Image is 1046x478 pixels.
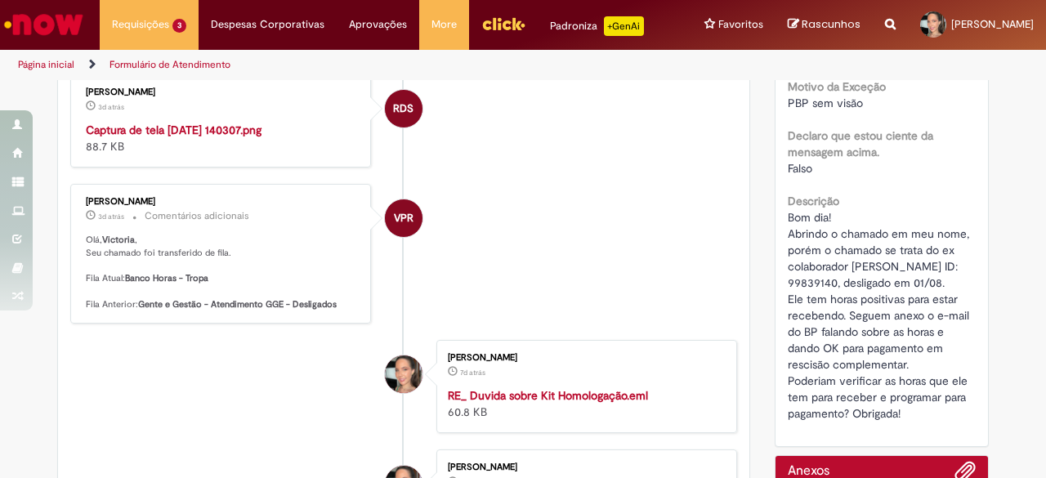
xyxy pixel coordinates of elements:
span: 3 [172,19,186,33]
span: Rascunhos [802,16,860,32]
span: VPR [394,199,413,238]
img: ServiceNow [2,8,86,41]
a: Página inicial [18,58,74,71]
time: 21/08/2025 09:10:07 [460,368,485,377]
div: Padroniza [550,16,644,36]
span: Bom dia! Abrindo o chamado em meu nome, porém o chamado se trata do ex colaborador [PERSON_NAME] ... [788,210,972,421]
span: RDS [393,89,413,128]
div: 88.7 KB [86,122,358,154]
span: 7d atrás [460,368,485,377]
a: RE_ Duvida sobre Kit Homologação.eml [448,388,648,403]
ul: Trilhas de página [12,50,685,80]
time: 25/08/2025 14:03:22 [98,102,124,112]
div: [PERSON_NAME] [448,462,720,472]
p: +GenAi [604,16,644,36]
p: Olá, , Seu chamado foi transferido de fila. Fila Atual: Fila Anterior: [86,234,358,310]
span: Aprovações [349,16,407,33]
span: Despesas Corporativas [211,16,324,33]
span: [PERSON_NAME] [951,17,1034,31]
span: Requisições [112,16,169,33]
div: Vanessa Paiva Ribeiro [385,199,422,237]
b: Banco Horas - Tropa [125,272,208,284]
div: [PERSON_NAME] [86,197,358,207]
img: click_logo_yellow_360x200.png [481,11,525,36]
b: Descrição [788,194,839,208]
b: Gente e Gestão - Atendimento GGE - Desligados [138,298,337,310]
span: 3d atrás [98,212,124,221]
span: PBP sem visão [788,96,863,110]
b: Motivo da Exceção [788,79,886,94]
span: Falso [788,161,812,176]
small: Comentários adicionais [145,209,249,223]
b: Victoria [102,234,135,246]
div: [PERSON_NAME] [86,87,358,97]
a: Rascunhos [788,17,860,33]
b: Declaro que estou ciente da mensagem acima. [788,128,933,159]
span: 3d atrás [98,102,124,112]
time: 25/08/2025 13:07:11 [98,212,124,221]
div: [PERSON_NAME] [448,353,720,363]
span: More [431,16,457,33]
div: Victoria Maria de Moraes [385,355,422,393]
div: 60.8 KB [448,387,720,420]
a: Formulário de Atendimento [110,58,230,71]
div: Raquel De Souza [385,90,422,127]
a: Captura de tela [DATE] 140307.png [86,123,261,137]
span: Favoritos [718,16,763,33]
